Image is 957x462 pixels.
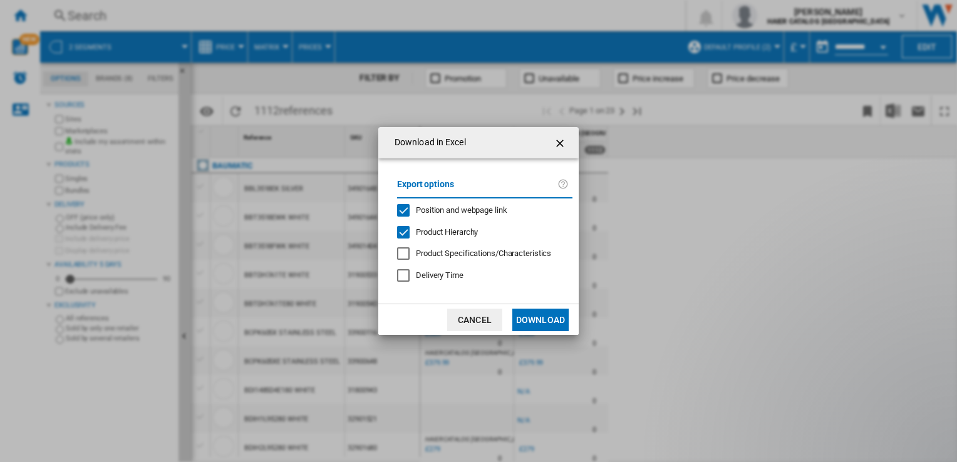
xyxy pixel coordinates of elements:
div: Only applies to Category View [416,248,551,259]
label: Export options [397,177,557,200]
md-checkbox: Product Hierarchy [397,226,562,238]
md-checkbox: Delivery Time [397,270,572,282]
h4: Download in Excel [388,136,466,149]
span: Product Hierarchy [416,227,478,237]
button: getI18NText('BUTTONS.CLOSE_DIALOG') [549,130,574,155]
md-checkbox: Position and webpage link [397,205,562,217]
button: Cancel [447,309,502,331]
span: Product Specifications/Characteristics [416,249,551,258]
ng-md-icon: getI18NText('BUTTONS.CLOSE_DIALOG') [554,136,569,151]
span: Position and webpage link [416,205,507,215]
button: Download [512,309,569,331]
span: Delivery Time [416,270,463,280]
